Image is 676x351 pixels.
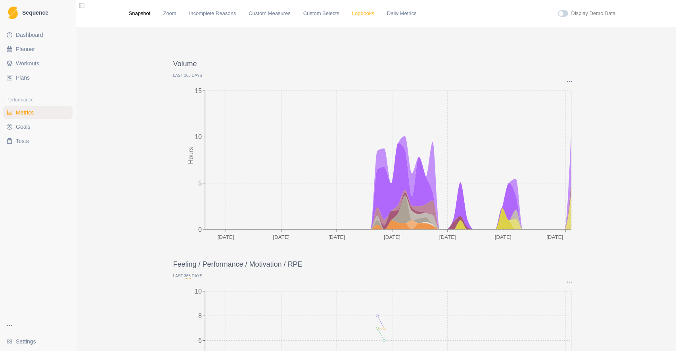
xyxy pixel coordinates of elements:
p: Feeling / Performance / Motivation / RPE [173,259,579,270]
a: Incomplete Reasons [189,10,236,17]
text: [DATE] [494,234,511,240]
tspan: 15 [195,87,202,94]
tspan: 5 [198,180,202,187]
tspan: 6 [198,337,202,344]
p: Last Days [173,273,579,279]
span: Planner [16,45,35,53]
button: Settings [3,335,73,348]
span: Plans [16,74,30,82]
span: Dashboard [16,31,43,39]
span: Goals [16,123,31,131]
img: Logo [8,6,18,19]
button: Options [566,78,573,85]
text: [DATE] [439,234,456,240]
a: Dashboard [3,29,73,41]
text: [DATE] [384,234,400,240]
tspan: Hours [188,147,194,164]
p: Last Days [173,72,579,78]
a: Plans [3,71,73,84]
text: [DATE] [273,234,289,240]
a: Zoom [163,10,176,17]
a: Logbooks [352,10,374,17]
a: LogoSequence [3,3,73,22]
span: Tests [16,137,29,145]
a: Custom Measures [249,10,290,17]
a: Metrics [3,106,73,119]
a: Goals [3,120,73,133]
tspan: 8 [198,312,202,319]
span: 365 [184,73,191,78]
label: Display Demo Data [571,10,616,17]
tspan: 0 [198,226,202,233]
p: Volume [173,59,579,69]
a: Daily Metrics [387,10,416,17]
text: [DATE] [546,234,563,240]
tspan: 10 [195,134,202,140]
a: Tests [3,135,73,147]
a: Snapshot [129,10,151,17]
text: [DATE] [217,234,234,240]
a: Custom Selects [303,10,339,17]
button: Options [566,279,573,285]
span: Workouts [16,59,39,67]
span: Metrics [16,109,34,116]
tspan: 10 [195,288,202,294]
a: Planner [3,43,73,55]
span: Sequence [22,10,48,15]
text: [DATE] [328,234,345,240]
span: 365 [184,274,191,279]
a: Workouts [3,57,73,70]
div: Performance [3,93,73,106]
